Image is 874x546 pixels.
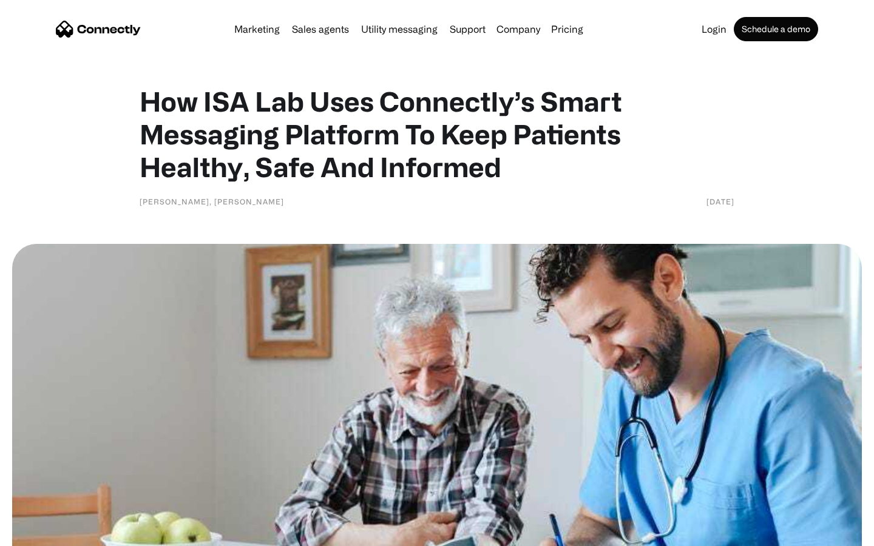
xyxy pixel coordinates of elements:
[697,24,731,34] a: Login
[140,85,734,183] h1: How ISA Lab Uses Connectly’s Smart Messaging Platform To Keep Patients Healthy, Safe And Informed
[493,21,544,38] div: Company
[445,24,490,34] a: Support
[12,525,73,542] aside: Language selected: English
[287,24,354,34] a: Sales agents
[229,24,285,34] a: Marketing
[546,24,588,34] a: Pricing
[496,21,540,38] div: Company
[56,20,141,38] a: home
[706,195,734,207] div: [DATE]
[140,195,284,207] div: [PERSON_NAME], [PERSON_NAME]
[24,525,73,542] ul: Language list
[734,17,818,41] a: Schedule a demo
[356,24,442,34] a: Utility messaging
